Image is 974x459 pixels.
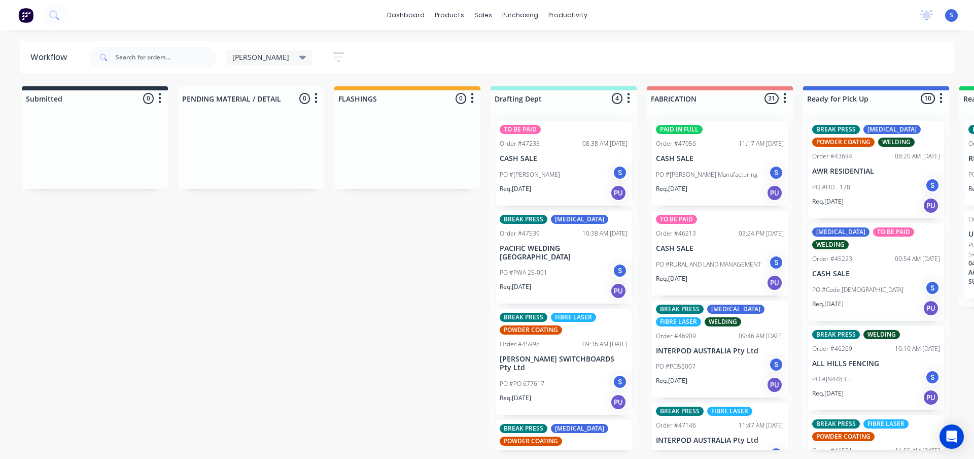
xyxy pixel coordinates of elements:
[707,305,764,314] div: [MEDICAL_DATA]
[769,255,784,270] div: S
[925,178,940,193] div: S
[895,152,940,161] div: 08:20 AM [DATE]
[18,8,33,23] img: Factory
[656,125,703,134] div: PAID IN FULL
[812,152,852,161] div: Order #43694
[873,227,914,237] div: TO BE PAID
[812,285,903,294] p: PO #Code [DEMOGRAPHIC_DATA]
[652,121,788,206] div: PAID IN FULLOrder #4705611:17 AM [DATE]CASH SALEPO #[PERSON_NAME] ManufacturingSReq.[DATE]PU
[500,154,628,163] p: CASH SALE
[582,340,628,349] div: 09:36 AM [DATE]
[767,377,783,393] div: PU
[656,154,784,163] p: CASH SALE
[551,424,608,433] div: [MEDICAL_DATA]
[812,375,852,384] p: PO #JN4483-5
[656,376,687,385] p: Req. [DATE]
[656,260,761,269] p: PO #RURAL AND LAND MANAGEMENT
[808,223,944,321] div: [MEDICAL_DATA]TO BE PAIDWELDINGOrder #4522309:54 AM [DATE]CASH SALEPO #Code [DEMOGRAPHIC_DATA]SRe...
[769,165,784,180] div: S
[895,446,940,455] div: 11:55 AM [DATE]
[739,332,784,341] div: 09:46 AM [DATE]
[808,326,944,411] div: BREAK PRESSWELDINGOrder #4626910:10 AM [DATE]ALL HILLS FENCINGPO #JN4483-5SReq.[DATE]PU
[656,274,687,283] p: Req. [DATE]
[808,121,944,218] div: BREAK PRESS[MEDICAL_DATA]POWDER COATINGWELDINGOrder #4369408:20 AM [DATE]AWR RESIDENTIALPO #FID -...
[500,282,531,291] p: Req. [DATE]
[610,283,627,299] div: PU
[812,419,860,429] div: BREAK PRESS
[656,421,696,430] div: Order #47146
[812,240,849,249] div: WELDING
[812,330,860,339] div: BREAK PRESS
[739,139,784,148] div: 11:17 AM [DATE]
[812,227,869,237] div: [MEDICAL_DATA]
[707,407,752,416] div: FIBRE LASER
[739,421,784,430] div: 11:47 AM [DATE]
[496,309,632,415] div: BREAK PRESSFIBRE LASERPOWDER COATINGOrder #4599809:36 AM [DATE][PERSON_NAME] SWITCHBOARDS Pty Ltd...
[500,184,531,193] p: Req. [DATE]
[500,394,531,403] p: Req. [DATE]
[940,424,964,449] div: Open Intercom Messenger
[812,389,844,398] p: Req. [DATE]
[610,185,627,201] div: PU
[767,185,783,201] div: PU
[500,355,628,372] p: [PERSON_NAME] SWITCHBOARDS Pty Ltd
[500,340,540,349] div: Order #45998
[895,344,940,353] div: 10:10 AM [DATE]
[500,215,547,224] div: BREAK PRESS
[925,280,940,296] div: S
[923,198,939,214] div: PU
[925,370,940,385] div: S
[656,305,704,314] div: BREAK PRESS
[923,300,939,316] div: PU
[116,47,216,68] input: Search for orders...
[30,51,72,63] div: Workflow
[656,184,687,193] p: Req. [DATE]
[812,344,852,353] div: Order #46269
[812,432,875,441] div: POWDER COATING
[895,254,940,264] div: 09:54 AM [DATE]
[500,437,562,446] div: POWDER COATING
[812,125,860,134] div: BREAK PRESS
[656,436,784,445] p: INTERPOD AUSTRALIA Pty Ltd
[812,167,940,176] p: AWR RESIDENTIAL
[497,8,543,23] div: purchasing
[812,197,844,206] p: Req. [DATE]
[656,317,701,326] div: FIBRE LASER
[551,313,596,322] div: FIBRE LASER
[612,263,628,278] div: S
[582,229,628,238] div: 10:38 AM [DATE]
[812,183,850,192] p: PO #FID - 178
[612,165,628,180] div: S
[232,52,289,62] span: [PERSON_NAME]
[656,215,697,224] div: TO BE PAID
[767,275,783,291] div: PU
[656,332,696,341] div: Order #46909
[382,8,430,23] a: dashboard
[863,125,921,134] div: [MEDICAL_DATA]
[656,244,784,253] p: CASH SALE
[500,139,540,148] div: Order #47235
[739,229,784,238] div: 03:24 PM [DATE]
[950,11,953,20] span: S
[543,8,593,23] div: productivity
[430,8,469,23] div: products
[656,347,784,355] p: INTERPOD AUSTRALIA Pty Ltd
[656,170,757,179] p: PO #[PERSON_NAME] Manufacturing
[812,300,844,309] p: Req. [DATE]
[582,139,628,148] div: 08:38 AM [DATE]
[500,424,547,433] div: BREAK PRESS
[812,446,852,455] div: Order #46531
[496,121,632,206] div: TO BE PAIDOrder #4723508:38 AM [DATE]CASH SALEPO #[PERSON_NAME]SReq.[DATE]PU
[878,138,915,147] div: WELDING
[551,215,608,224] div: [MEDICAL_DATA]
[612,374,628,389] div: S
[923,389,939,406] div: PU
[863,419,909,429] div: FIBRE LASER
[769,357,784,372] div: S
[500,268,547,277] p: PO #PWA 25-091
[500,125,541,134] div: TO BE PAID
[656,407,704,416] div: BREAK PRESS
[812,254,852,264] div: Order #45223
[863,330,900,339] div: WELDING
[496,211,632,304] div: BREAK PRESS[MEDICAL_DATA]Order #4753910:38 AM [DATE]PACIFIC WELDING [GEOGRAPHIC_DATA]PO #PWA 25-0...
